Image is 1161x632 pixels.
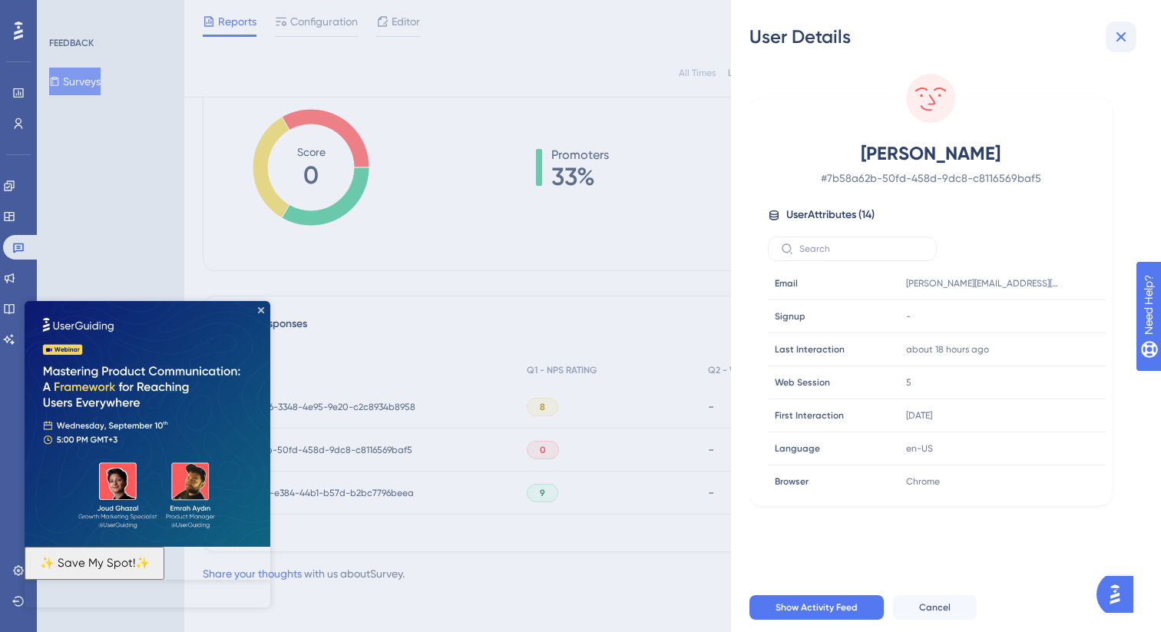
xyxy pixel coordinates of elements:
[906,376,911,389] span: 5
[893,595,977,620] button: Cancel
[1096,571,1143,617] iframe: UserGuiding AI Assistant Launcher
[795,169,1066,187] span: # 7b58a62b-50fd-458d-9dc8-c8116569baf5
[799,243,924,254] input: Search
[775,376,830,389] span: Web Session
[749,595,884,620] button: Show Activity Feed
[775,475,809,488] span: Browser
[906,310,911,323] span: -
[786,206,875,224] span: User Attributes ( 14 )
[776,601,858,614] span: Show Activity Feed
[775,343,845,356] span: Last Interaction
[775,442,820,455] span: Language
[906,344,989,355] time: about 18 hours ago
[25,301,270,607] iframe: To enrich screen reader interactions, please activate Accessibility in Grammarly extension settings
[919,601,951,614] span: Cancel
[775,409,844,422] span: First Interaction
[906,410,932,421] time: [DATE]
[795,141,1066,166] span: [PERSON_NAME]
[775,310,805,323] span: Signup
[749,25,1143,49] div: User Details
[906,277,1060,290] span: [PERSON_NAME][EMAIL_ADDRESS][PERSON_NAME][DOMAIN_NAME]
[906,475,940,488] span: Chrome
[775,277,798,290] span: Email
[906,442,933,455] span: en-US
